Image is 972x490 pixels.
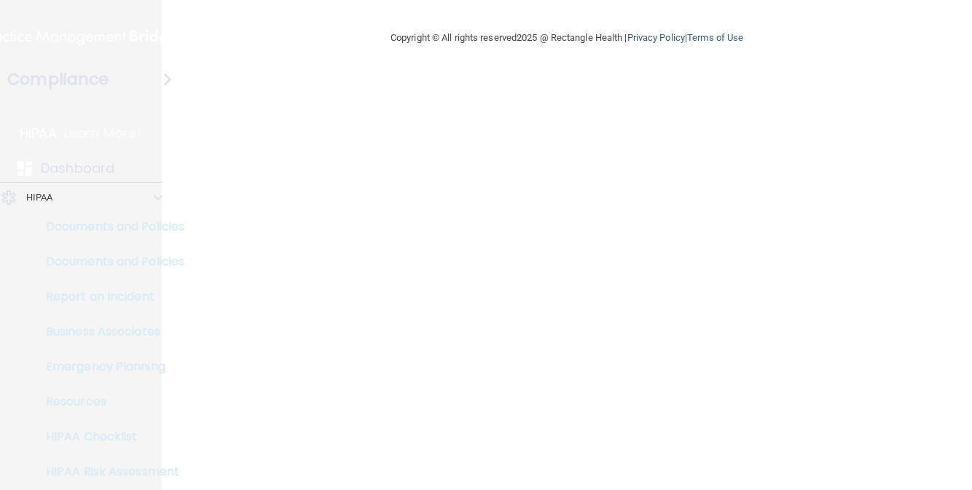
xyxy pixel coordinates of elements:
[9,359,208,374] p: Emergency Planning
[41,160,114,177] p: Dashboard
[687,32,743,43] a: Terms of Use
[627,32,685,43] a: Privacy Policy
[20,125,57,142] p: HIPAA
[9,254,208,269] p: Documents and Policies
[26,189,53,206] p: HIPAA
[17,161,32,176] img: dashboard.aa5b2476.svg
[7,69,109,90] h4: Compliance
[9,429,208,444] p: HIPAA Checklist
[17,160,141,177] a: Dashboard
[64,125,141,142] p: Learn More!
[9,324,208,339] p: Business Associates
[9,289,208,304] p: Report an Incident
[301,15,833,61] div: Copyright © All rights reserved 2025 @ Rectangle Health | |
[9,219,208,234] p: Documents and Policies
[9,464,208,479] p: HIPAA Risk Assessment
[9,394,208,409] p: Resources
